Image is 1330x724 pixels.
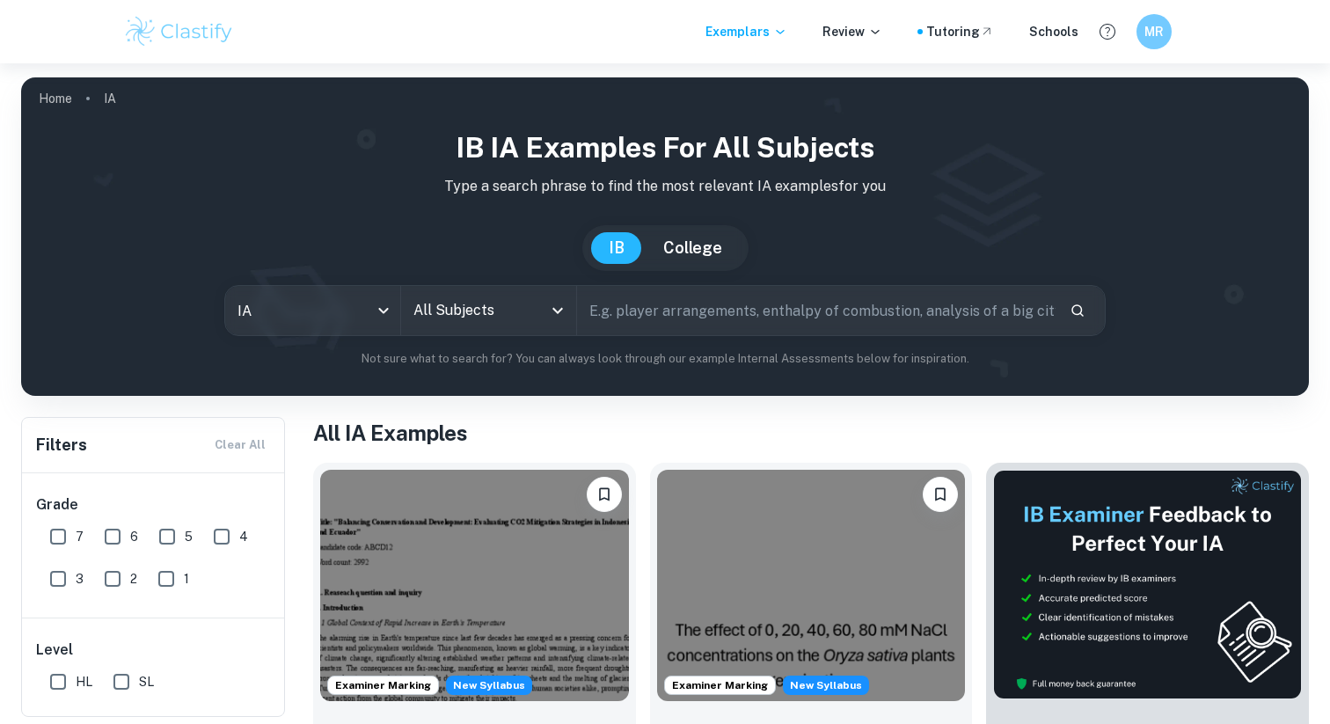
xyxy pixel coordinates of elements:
button: IB [591,232,642,264]
button: College [646,232,740,264]
span: Examiner Marking [665,677,775,693]
span: SL [139,672,154,691]
h6: MR [1144,22,1165,41]
div: Starting from the May 2026 session, the ESS IA requirements have changed. We created this exempla... [446,676,532,695]
img: ESS IA example thumbnail: To what extent do diPerent NaCl concentr [657,470,966,701]
h1: IB IA examples for all subjects [35,127,1295,169]
span: 2 [130,569,137,589]
input: E.g. player arrangements, enthalpy of combustion, analysis of a big city... [577,286,1056,335]
button: Search [1063,296,1092,325]
span: 6 [130,527,138,546]
button: Bookmark [923,477,958,512]
button: Help and Feedback [1092,17,1122,47]
span: 7 [76,527,84,546]
span: Examiner Marking [328,677,438,693]
h6: Level [36,640,272,661]
h6: Filters [36,433,87,457]
a: Schools [1029,22,1078,41]
span: New Syllabus [446,676,532,695]
span: New Syllabus [783,676,869,695]
button: MR [1136,14,1172,49]
img: ESS IA example thumbnail: To what extent do CO2 emissions contribu [320,470,629,701]
span: 1 [184,569,189,589]
h6: Grade [36,494,272,516]
p: Not sure what to search for? You can always look through our example Internal Assessments below f... [35,350,1295,368]
span: 3 [76,569,84,589]
h1: All IA Examples [313,417,1309,449]
span: 5 [185,527,193,546]
div: Starting from the May 2026 session, the ESS IA requirements have changed. We created this exempla... [783,676,869,695]
div: IA [225,286,400,335]
p: Type a search phrase to find the most relevant IA examples for you [35,176,1295,197]
p: Review [822,22,882,41]
button: Bookmark [587,477,622,512]
span: HL [76,672,92,691]
a: Home [39,86,72,111]
a: Tutoring [926,22,994,41]
p: IA [104,89,116,108]
span: 4 [239,527,248,546]
img: profile cover [21,77,1309,396]
img: Thumbnail [993,470,1302,699]
img: Clastify logo [123,14,235,49]
button: Open [545,298,570,323]
p: Exemplars [705,22,787,41]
